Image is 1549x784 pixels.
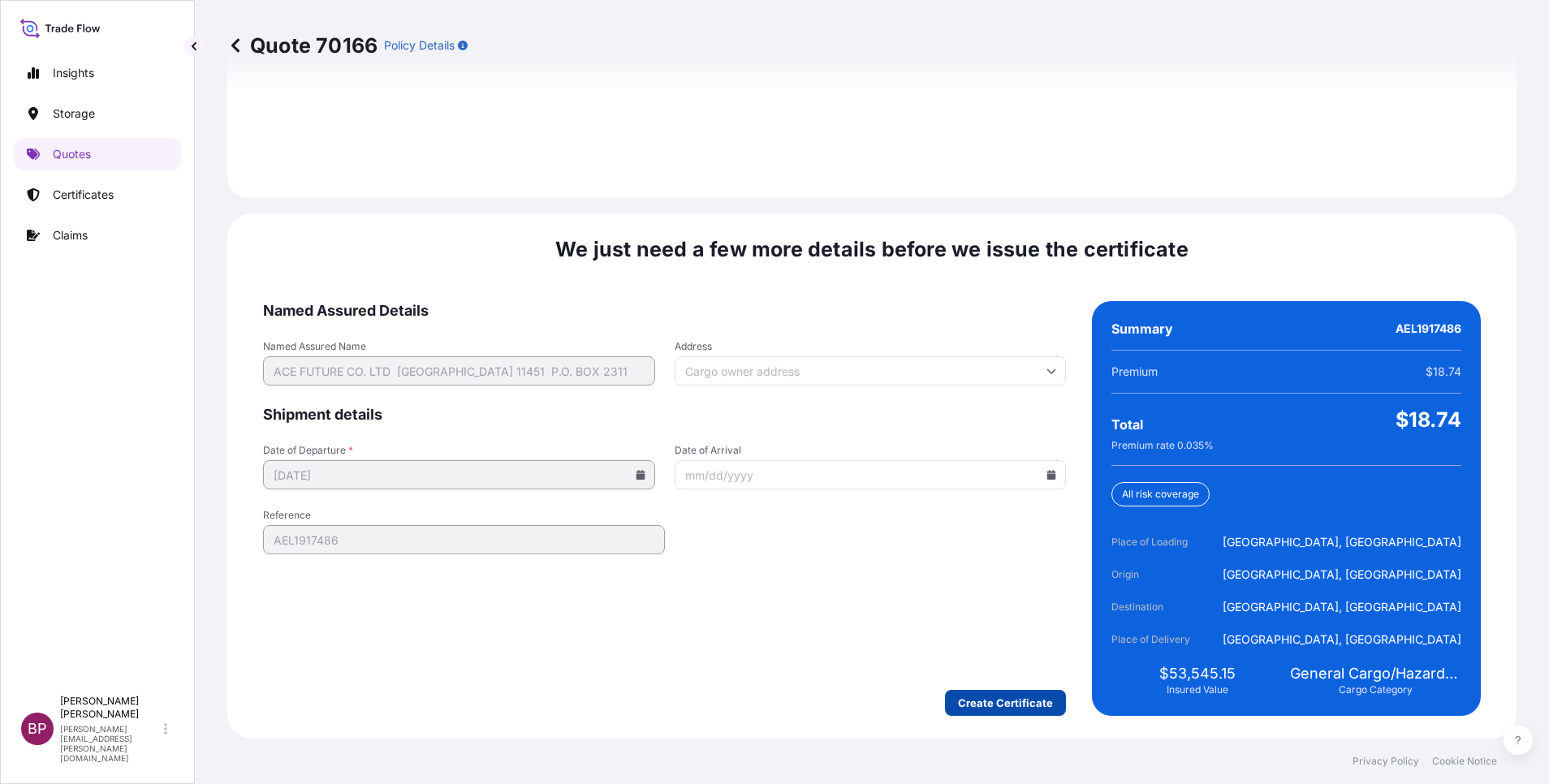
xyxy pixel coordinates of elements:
input: Cargo owner address [675,356,1067,386]
p: [PERSON_NAME][EMAIL_ADDRESS][PERSON_NAME][DOMAIN_NAME] [60,724,161,763]
span: Premium [1111,364,1158,380]
span: General Cargo/Hazardous Material [1290,664,1461,683]
input: mm/dd/yyyy [263,460,655,489]
p: Create Certificate [958,695,1053,711]
p: [PERSON_NAME] [PERSON_NAME] [60,695,161,721]
span: Cargo Category [1339,683,1413,696]
span: $18.74 [1426,364,1461,380]
span: $53,545.15 [1159,664,1236,683]
p: Certificates [53,187,114,203]
input: Your internal reference [263,525,665,554]
span: Origin [1111,566,1202,583]
a: Storage [14,97,181,130]
span: Premium rate 0.035 % [1111,439,1214,452]
p: Quote 70166 [227,32,378,58]
span: BP [28,721,47,737]
span: We just need a few more details before we issue the certificate [555,236,1189,262]
p: Quotes [53,146,91,162]
a: Claims [14,219,181,252]
span: Place of Loading [1111,534,1202,550]
input: mm/dd/yyyy [675,460,1067,489]
span: Summary [1111,321,1173,337]
button: Create Certificate [945,690,1066,716]
span: Total [1111,416,1143,433]
p: Claims [53,227,88,243]
p: Policy Details [384,37,455,54]
span: Shipment details [263,405,1066,424]
span: [GEOGRAPHIC_DATA], [GEOGRAPHIC_DATA] [1223,599,1461,615]
span: Named Assured Details [263,301,1066,321]
p: Storage [53,106,95,122]
span: Date of Departure [263,444,655,457]
span: [GEOGRAPHIC_DATA], [GEOGRAPHIC_DATA] [1223,631,1461,648]
a: Certificates [14,179,181,211]
span: Address [675,340,1067,353]
span: Reference [263,509,665,522]
a: Cookie Notice [1432,755,1497,768]
span: Named Assured Name [263,340,655,353]
span: AEL1917486 [1396,321,1461,337]
a: Privacy Policy [1353,755,1419,768]
span: Destination [1111,599,1202,615]
div: All risk coverage [1111,482,1210,506]
p: Insights [53,65,94,81]
a: Quotes [14,138,181,170]
span: Date of Arrival [675,444,1067,457]
span: Insured Value [1167,683,1228,696]
span: Place of Delivery [1111,631,1202,648]
span: $18.74 [1396,407,1461,433]
a: Insights [14,57,181,89]
span: [GEOGRAPHIC_DATA], [GEOGRAPHIC_DATA] [1223,534,1461,550]
span: [GEOGRAPHIC_DATA], [GEOGRAPHIC_DATA] [1223,566,1461,583]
